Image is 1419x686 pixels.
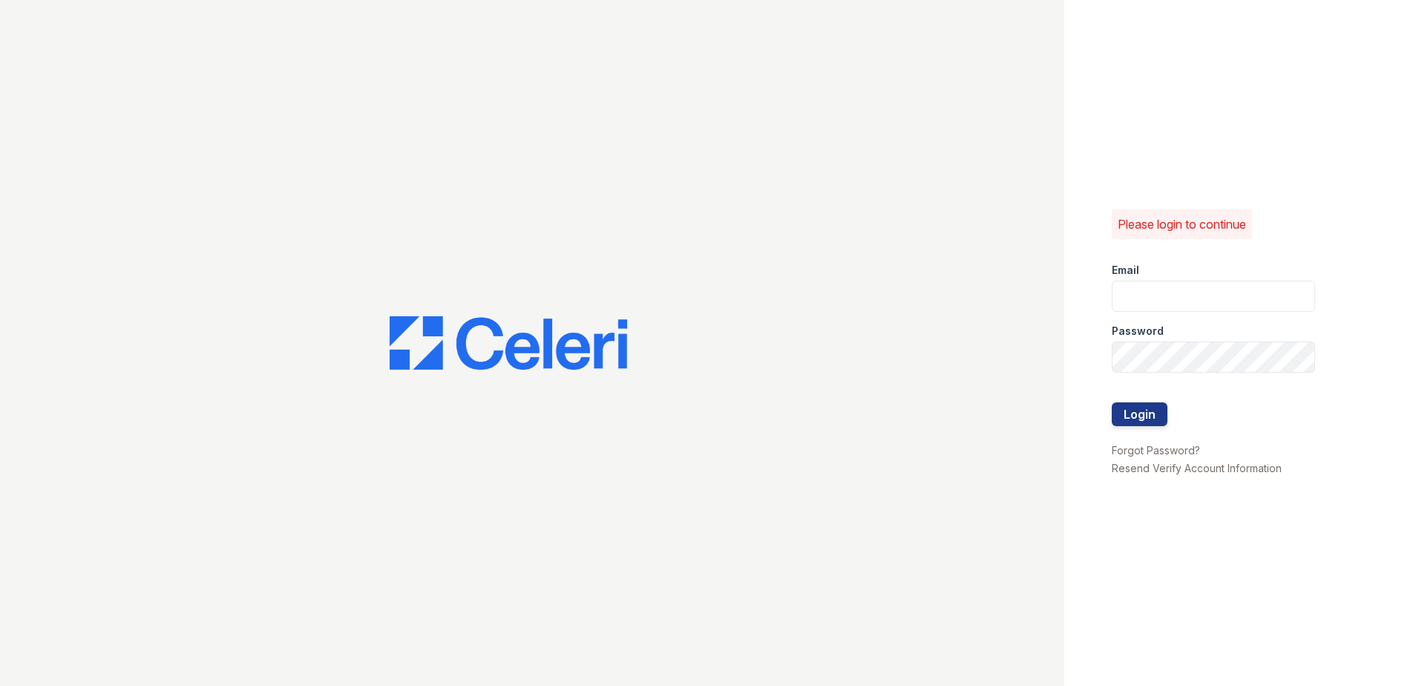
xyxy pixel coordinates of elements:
a: Resend Verify Account Information [1112,462,1282,474]
label: Password [1112,324,1164,339]
label: Email [1112,263,1139,278]
button: Login [1112,402,1167,426]
a: Forgot Password? [1112,444,1200,457]
p: Please login to continue [1118,215,1246,233]
img: CE_Logo_Blue-a8612792a0a2168367f1c8372b55b34899dd931a85d93a1a3d3e32e68fde9ad4.png [390,316,627,370]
